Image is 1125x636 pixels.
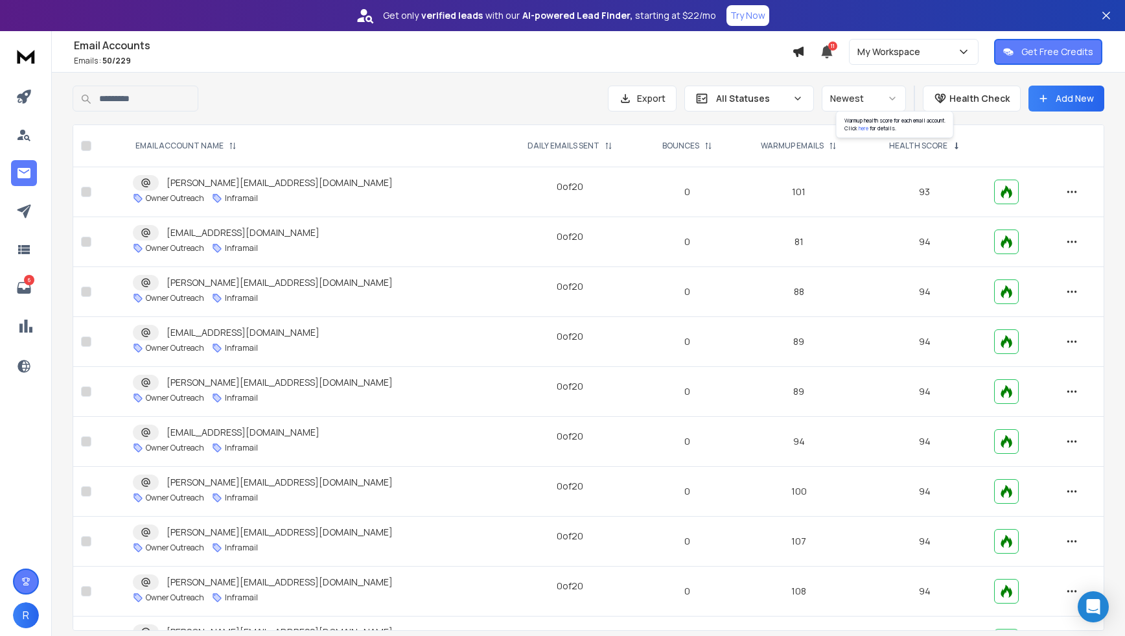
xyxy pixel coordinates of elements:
[863,567,986,617] td: 94
[167,426,319,439] p: [EMAIL_ADDRESS][DOMAIN_NAME]
[167,476,393,489] p: [PERSON_NAME][EMAIL_ADDRESS][DOMAIN_NAME]
[889,141,947,151] p: HEALTH SCORE
[167,176,393,189] p: [PERSON_NAME][EMAIL_ADDRESS][DOMAIN_NAME]
[557,530,583,543] div: 0 of 20
[13,602,39,628] button: R
[225,193,258,204] p: Inframail
[146,593,204,603] p: Owner Outreach
[648,385,726,398] p: 0
[557,480,583,493] div: 0 of 20
[557,280,583,293] div: 0 of 20
[167,326,319,339] p: [EMAIL_ADDRESS][DOMAIN_NAME]
[167,226,319,239] p: [EMAIL_ADDRESS][DOMAIN_NAME]
[662,141,699,151] p: BOUNCES
[734,217,863,267] td: 81
[608,86,677,112] button: Export
[863,417,986,467] td: 94
[528,141,599,151] p: DAILY EMAILS SENT
[146,393,204,403] p: Owner Outreach
[734,417,863,467] td: 94
[1028,86,1104,112] button: Add New
[857,45,925,58] p: My Workspace
[225,293,258,303] p: Inframail
[844,117,945,132] span: Warmup health score for each email account. Click for details.
[648,535,726,548] p: 0
[761,141,824,151] p: WARMUP EMAILS
[828,41,837,51] span: 11
[74,38,792,53] h1: Email Accounts
[1078,591,1109,622] div: Open Intercom Messenger
[383,9,716,22] p: Get only with our starting at $22/mo
[648,335,726,348] p: 0
[225,593,258,603] p: Inframail
[863,367,986,417] td: 94
[167,276,393,289] p: [PERSON_NAME][EMAIL_ADDRESS][DOMAIN_NAME]
[557,430,583,443] div: 0 of 20
[822,86,906,112] button: Newest
[863,467,986,517] td: 94
[74,56,792,66] p: Emails :
[734,167,863,217] td: 101
[1021,45,1093,58] p: Get Free Credits
[863,517,986,567] td: 94
[863,267,986,317] td: 94
[923,86,1021,112] button: Health Check
[557,580,583,593] div: 0 of 20
[730,9,765,22] p: Try Now
[648,185,726,198] p: 0
[146,443,204,453] p: Owner Outreach
[859,124,868,132] a: here
[734,317,863,367] td: 89
[102,55,131,66] span: 50 / 229
[734,367,863,417] td: 89
[557,230,583,243] div: 0 of 20
[522,9,632,22] strong: AI-powered Lead Finder,
[146,243,204,253] p: Owner Outreach
[949,92,1010,105] p: Health Check
[13,44,39,68] img: logo
[167,376,393,389] p: [PERSON_NAME][EMAIL_ADDRESS][DOMAIN_NAME]
[863,317,986,367] td: 94
[994,39,1102,65] button: Get Free Credits
[146,293,204,303] p: Owner Outreach
[225,443,258,453] p: Inframail
[734,467,863,517] td: 100
[648,285,726,298] p: 0
[225,493,258,503] p: Inframail
[648,585,726,598] p: 0
[726,5,769,26] button: Try Now
[734,267,863,317] td: 88
[146,543,204,553] p: Owner Outreach
[167,526,393,539] p: [PERSON_NAME][EMAIL_ADDRESS][DOMAIN_NAME]
[146,343,204,353] p: Owner Outreach
[225,543,258,553] p: Inframail
[135,141,237,151] div: EMAIL ACCOUNT NAME
[225,343,258,353] p: Inframail
[557,330,583,343] div: 0 of 20
[225,243,258,253] p: Inframail
[648,485,726,498] p: 0
[863,217,986,267] td: 94
[146,493,204,503] p: Owner Outreach
[225,393,258,403] p: Inframail
[557,180,583,193] div: 0 of 20
[863,167,986,217] td: 93
[734,517,863,567] td: 107
[716,92,787,105] p: All Statuses
[557,380,583,393] div: 0 of 20
[11,275,37,301] a: 6
[167,576,393,589] p: [PERSON_NAME][EMAIL_ADDRESS][DOMAIN_NAME]
[734,567,863,617] td: 108
[24,275,34,285] p: 6
[648,435,726,448] p: 0
[146,193,204,204] p: Owner Outreach
[421,9,483,22] strong: verified leads
[648,235,726,248] p: 0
